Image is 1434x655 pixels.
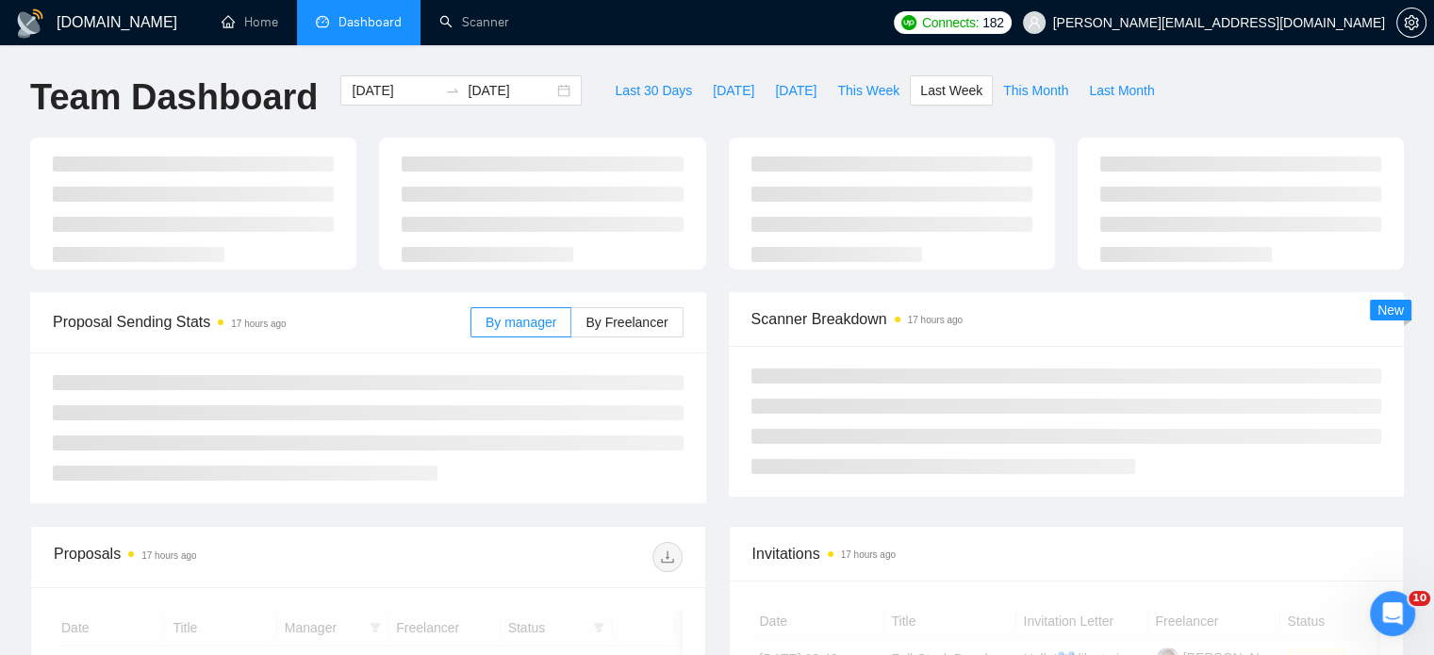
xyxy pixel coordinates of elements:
button: Last 30 Days [604,75,702,106]
img: logo [15,8,45,39]
span: Scanner Breakdown [751,307,1382,331]
span: Last 30 Days [615,80,692,101]
span: user [1028,16,1041,29]
span: [DATE] [713,80,754,101]
a: homeHome [222,14,278,30]
span: Invitations [752,542,1381,565]
span: Proposal Sending Stats [53,310,470,334]
button: This Month [993,75,1079,106]
input: Start date [352,80,437,101]
div: Proposals [54,542,368,572]
button: Last Month [1079,75,1164,106]
span: to [445,83,460,98]
h1: Team Dashboard [30,75,318,120]
button: setting [1396,8,1426,38]
span: dashboard [316,15,329,28]
img: upwork-logo.png [901,15,916,30]
time: 17 hours ago [141,550,196,561]
span: setting [1397,15,1426,30]
button: [DATE] [765,75,827,106]
span: Last Week [920,80,982,101]
span: By Freelancer [585,315,668,330]
span: This Week [837,80,899,101]
span: 182 [982,12,1003,33]
span: 10 [1409,591,1430,606]
span: Connects: [922,12,979,33]
a: setting [1396,15,1426,30]
span: Dashboard [338,14,402,30]
span: Last Month [1089,80,1154,101]
time: 17 hours ago [841,549,896,560]
button: [DATE] [702,75,765,106]
button: Last Week [910,75,993,106]
iframe: Intercom live chat [1370,591,1415,636]
input: End date [468,80,553,101]
time: 17 hours ago [908,315,963,325]
time: 17 hours ago [231,319,286,329]
span: This Month [1003,80,1068,101]
span: swap-right [445,83,460,98]
a: searchScanner [439,14,509,30]
button: This Week [827,75,910,106]
span: New [1377,303,1404,318]
span: By manager [486,315,556,330]
span: [DATE] [775,80,816,101]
